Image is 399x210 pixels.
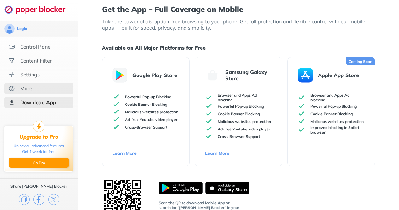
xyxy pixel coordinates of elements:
[9,44,15,50] img: features.svg
[125,110,178,114] p: Malicious websites protection
[22,149,56,154] div: Get 1 week for free
[205,125,213,133] img: check-green.svg
[102,18,375,31] p: Take the power of disruption-free browsing to your phone. Get full protection and flexible contro...
[218,119,271,124] p: Malicious websites protection
[10,184,67,189] div: Share [PERSON_NAME] Blocker
[298,94,305,101] img: check-green.svg
[125,102,167,107] p: Cookie Banner Blocking
[205,110,213,117] img: check-green.svg
[102,5,375,13] h1: Get the App – Full Coverage on Mobile
[298,126,305,134] img: check-green.svg
[225,69,272,81] p: Samsung Galaxy Store
[17,26,27,31] div: Login
[318,72,359,78] p: Apple App Store
[205,68,220,83] img: galaxy-store.svg
[20,57,52,64] div: Content Filter
[112,116,120,123] img: check-green.svg
[112,68,127,83] img: android-store.svg
[205,182,249,194] img: galaxy-store-badge.svg
[125,117,178,122] p: Ad-free Youtube video player
[310,119,364,124] p: Malicious websites protection
[112,108,120,116] img: check-green.svg
[218,93,272,102] p: Browser and Apps Ad blocking
[205,102,213,110] img: check-green.svg
[112,100,120,108] img: check-green.svg
[9,57,15,64] img: social.svg
[310,104,357,109] p: Powerful Pop-up Blocking
[346,57,375,65] div: Coming Soon
[298,117,305,125] img: check-green.svg
[125,94,171,99] p: Powerful Pop-up Blocking
[218,111,260,116] p: Cookie Banner Blocking
[125,125,167,129] p: Cross-Browser Support
[33,121,44,132] img: upgrade-to-pro.svg
[205,117,213,125] img: check-green.svg
[218,104,264,109] p: Powerful Pop-up Blocking
[102,44,375,52] h1: Available on All Major Platforms for Free
[9,158,69,168] button: Go Pro
[112,93,120,100] img: check-green.svg
[48,194,59,205] img: x.svg
[4,24,15,34] img: avatar.svg
[9,99,15,105] img: download-app-selected.svg
[205,94,213,101] img: check-green.svg
[19,194,30,205] img: copy.svg
[9,85,15,92] img: about.svg
[112,123,120,131] img: check-green.svg
[310,125,365,135] p: Improved blocking in Safari browser
[310,93,365,102] p: Browser and Apps Ad blocking
[4,5,72,14] img: logo-webpage.svg
[298,110,305,117] img: check-green.svg
[20,99,56,105] div: Download App
[20,85,32,92] div: More
[20,44,52,50] div: Control Panel
[9,71,15,78] img: settings.svg
[205,133,213,140] img: check-green.svg
[14,143,64,149] div: Unlock all advanced features
[112,150,179,156] a: Learn More
[205,150,272,156] a: Learn More
[310,111,353,116] p: Cookie Banner Blocking
[298,102,305,110] img: check-green.svg
[218,134,260,139] p: Cross-Browser Support
[132,72,177,78] p: Google Play Store
[20,71,40,78] div: Settings
[20,134,58,140] div: Upgrade to Pro
[218,127,270,131] p: Ad-free Youtube video player
[159,182,203,194] img: android-store-badge.svg
[33,194,44,205] img: facebook.svg
[298,68,313,83] img: apple-store.svg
